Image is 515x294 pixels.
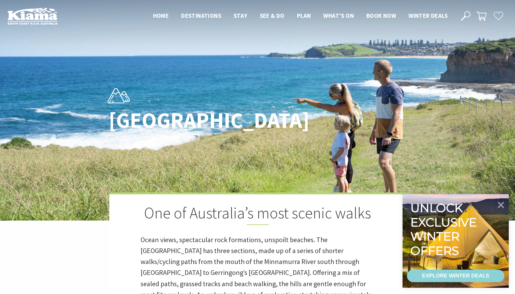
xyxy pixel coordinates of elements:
img: Kiama Logo [7,7,57,25]
div: Unlock exclusive winter offers [410,201,479,258]
div: EXPLORE WINTER DEALS [422,270,489,282]
span: What’s On [323,12,354,19]
span: Winter Deals [409,12,448,19]
span: Home [153,12,169,19]
nav: Main Menu [147,11,454,21]
a: EXPLORE WINTER DEALS [407,270,504,282]
h2: One of Australia’s most scenic walks [141,204,375,225]
h1: [GEOGRAPHIC_DATA] [109,108,285,132]
span: Stay [234,12,247,19]
span: Book now [366,12,396,19]
span: Plan [297,12,311,19]
span: See & Do [260,12,285,19]
span: Destinations [181,12,221,19]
